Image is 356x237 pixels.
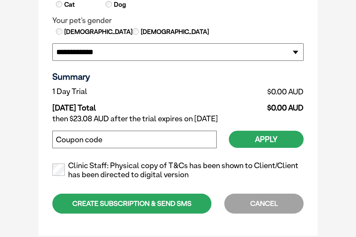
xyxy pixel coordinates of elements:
div: CANCEL [224,194,304,214]
h3: Summary [52,71,304,82]
label: Coupon code [56,135,102,144]
input: Clinic Staff: Physical copy of T&Cs has been shown to Client/Client has been directed to digital ... [52,164,65,176]
td: 1 Day Trial [52,85,189,98]
td: $0.00 AUD [189,98,304,113]
label: Clinic Staff: Physical copy of T&Cs has been shown to Client/Client has been directed to digital ... [52,161,304,179]
td: $0.00 AUD [189,85,304,98]
legend: Your pet's gender [52,16,304,25]
button: Apply [229,131,304,148]
div: CREATE SUBSCRIPTION & SEND SMS [52,194,211,214]
td: then $23.08 AUD after the trial expires on [DATE] [52,113,304,125]
td: [DATE] Total [52,98,189,113]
